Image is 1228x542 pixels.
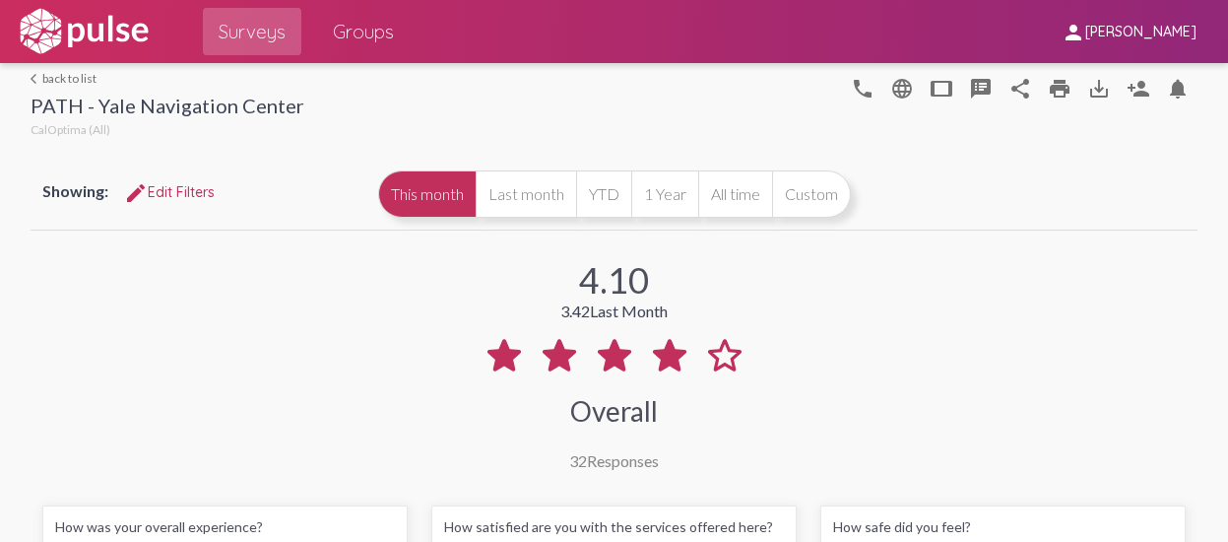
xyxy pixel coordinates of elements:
[1040,68,1079,107] a: print
[922,68,961,107] button: tablet
[219,14,286,49] span: Surveys
[843,68,882,107] button: language
[969,77,993,101] mat-icon: speaker_notes
[124,183,215,201] span: Edit Filters
[569,451,659,470] div: Responses
[31,71,304,86] a: back to list
[55,518,395,535] div: How was your overall experience?
[31,73,42,85] mat-icon: arrow_back_ios
[1001,68,1040,107] button: Share
[1079,68,1119,107] button: Download
[1085,24,1196,41] span: [PERSON_NAME]
[1062,21,1085,44] mat-icon: person
[1046,13,1212,49] button: [PERSON_NAME]
[570,394,658,428] div: Overall
[882,68,922,107] button: language
[1166,77,1190,101] mat-icon: Bell
[579,258,649,302] div: 4.10
[1119,68,1158,107] button: Person
[317,8,410,55] a: Groups
[1127,77,1150,101] mat-icon: Person
[124,181,148,205] mat-icon: Edit Filters
[203,8,301,55] a: Surveys
[833,518,1173,535] div: How safe did you feel?
[569,451,587,470] span: 32
[108,174,230,210] button: Edit FiltersEdit Filters
[772,170,851,218] button: Custom
[851,77,874,101] mat-icon: language
[333,14,394,49] span: Groups
[1008,77,1032,101] mat-icon: Share
[698,170,772,218] button: All time
[476,170,576,218] button: Last month
[961,68,1001,107] button: speaker_notes
[1048,77,1071,101] mat-icon: print
[576,170,631,218] button: YTD
[42,181,108,200] span: Showing:
[560,302,668,320] div: 3.42
[590,302,668,320] span: Last Month
[1158,68,1197,107] button: Bell
[631,170,698,218] button: 1 Year
[31,94,304,122] div: PATH - Yale Navigation Center
[930,77,953,101] mat-icon: tablet
[444,518,784,535] div: How satisfied are you with the services offered here?
[16,7,152,56] img: white-logo.svg
[1087,77,1111,101] mat-icon: Download
[31,122,110,137] span: CalOptima (All)
[378,170,476,218] button: This month
[890,77,914,101] mat-icon: language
